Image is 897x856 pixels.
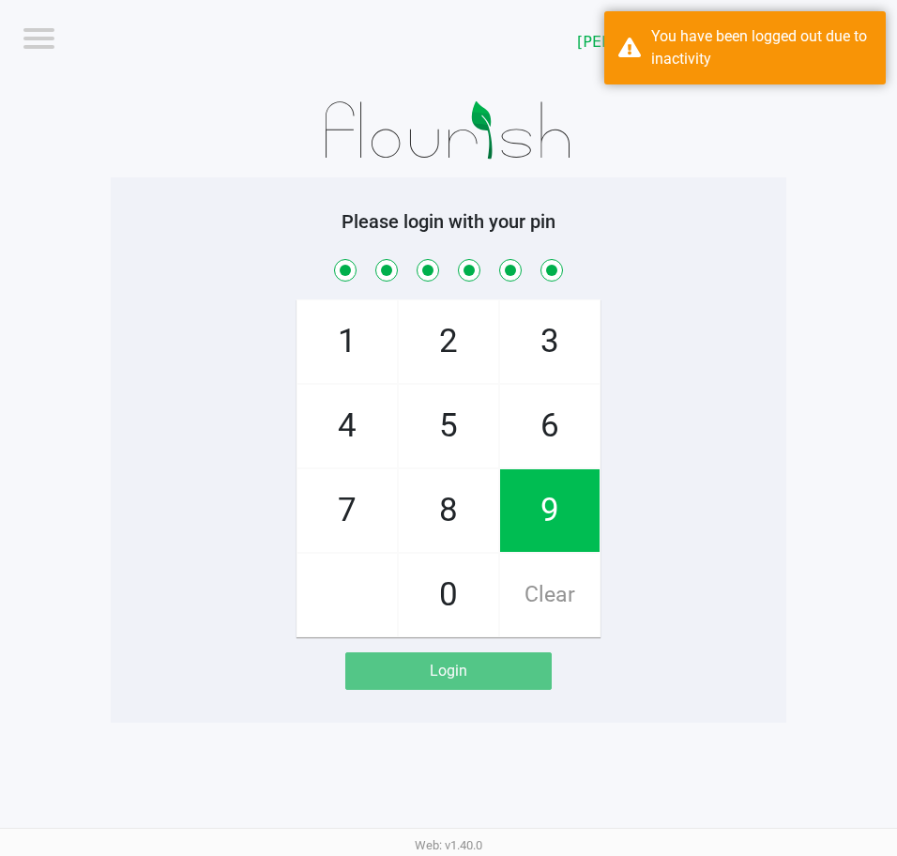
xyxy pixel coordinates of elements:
span: 3 [500,300,600,383]
span: 1 [297,300,397,383]
span: 9 [500,469,600,552]
span: [PERSON_NAME] [577,31,752,53]
span: 2 [399,300,498,383]
div: You have been logged out due to inactivity [651,25,872,70]
span: 5 [399,385,498,467]
span: 0 [399,554,498,636]
span: Clear [500,554,600,636]
span: 7 [297,469,397,552]
span: 6 [500,385,600,467]
span: Web: v1.40.0 [415,838,482,852]
span: 4 [297,385,397,467]
h5: Please login with your pin [125,210,772,233]
span: 8 [399,469,498,552]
